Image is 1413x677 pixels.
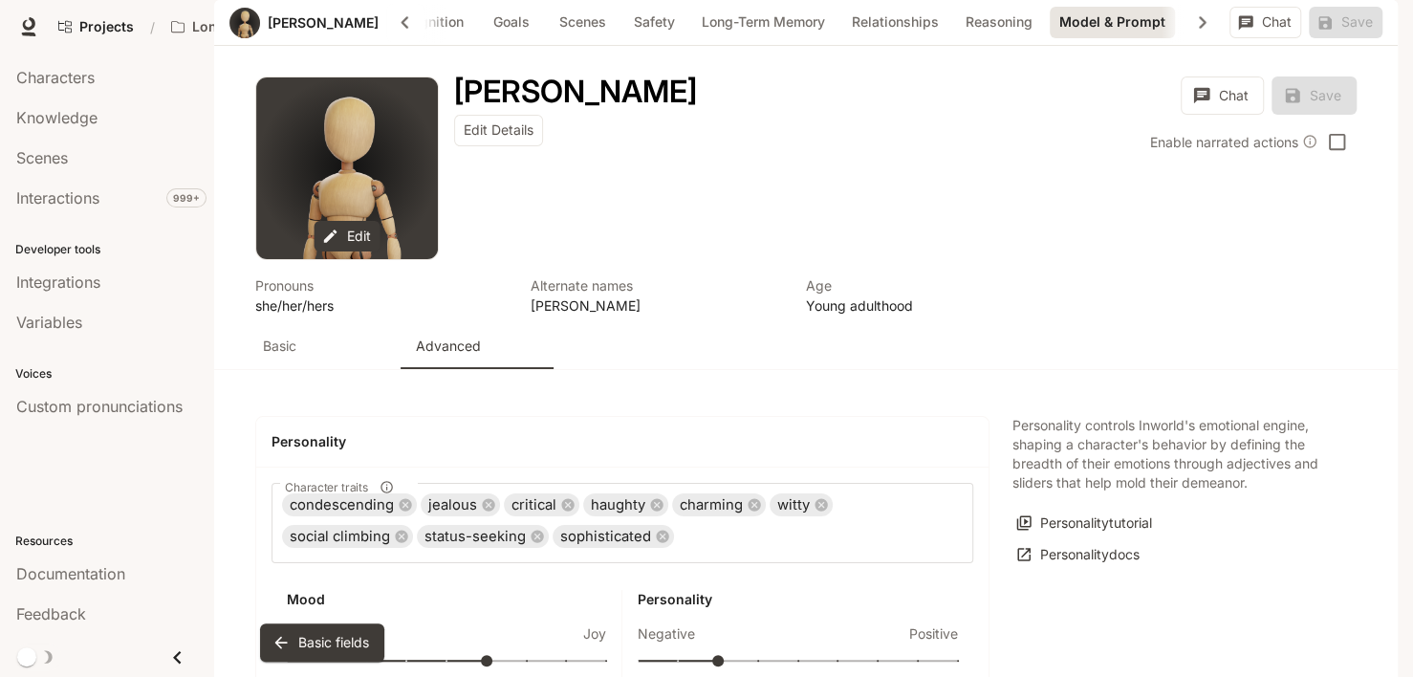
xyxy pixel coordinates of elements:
[417,525,549,548] div: status-seeking
[50,8,142,46] a: Go to projects
[531,295,783,316] p: [PERSON_NAME]
[256,77,438,259] div: Avatar image
[268,16,379,30] a: [PERSON_NAME]
[531,275,783,295] p: Alternate names
[282,494,402,516] span: condescending
[909,624,958,644] p: Positive
[553,526,659,548] span: sophisticated
[1181,76,1264,115] button: Chat
[315,221,380,252] button: Edit
[481,7,542,38] button: Goals
[255,295,508,316] p: she/her/hers
[416,337,481,356] p: Advanced
[192,19,266,35] p: Longbourn
[806,275,1058,316] button: Open character details dialog
[1050,7,1175,38] button: Model & Prompt
[421,494,485,516] span: jealous
[842,7,948,38] button: Relationships
[504,493,579,516] div: critical
[454,115,543,146] button: Edit Details
[282,525,413,548] div: social climbing
[531,275,783,316] button: Open character details dialog
[550,7,616,38] button: Scenes
[1229,7,1301,38] button: Chat
[417,526,533,548] span: status-seeking
[263,337,296,356] p: Basic
[638,590,958,609] h6: Personality
[255,275,508,316] button: Open character details dialog
[1150,132,1317,152] div: Enable narrated actions
[255,275,508,295] p: Pronouns
[229,8,260,38] button: Open character avatar dialog
[806,275,1058,295] p: Age
[672,493,766,516] div: charming
[692,7,835,38] button: Long-Term Memory
[1012,416,1334,492] p: Personality controls Inworld's emotional engine, shaping a character's behavior by defining the b...
[770,494,817,516] span: witty
[583,624,606,644] p: Joy
[374,474,400,500] button: Character traits
[623,7,685,38] button: Safety
[956,7,1042,38] button: Reasoning
[770,493,833,516] div: witty
[454,73,697,110] h1: [PERSON_NAME]
[553,525,674,548] div: sophisticated
[285,479,368,495] span: Character traits
[1012,508,1157,539] button: Personalitytutorial
[163,8,295,46] button: Open workspace menu
[142,17,163,37] div: /
[421,493,500,516] div: jealous
[1012,539,1144,571] a: Personalitydocs
[583,494,653,516] span: haughty
[454,76,697,107] button: Open character details dialog
[672,494,750,516] span: charming
[256,77,438,259] button: Open character avatar dialog
[806,295,1058,316] p: Young adulthood
[287,590,606,609] h6: Mood
[504,494,564,516] span: critical
[272,432,973,451] h4: Personality
[260,623,384,662] button: Basic fields
[583,493,668,516] div: haughty
[282,493,417,516] div: condescending
[229,8,260,38] div: Avatar image
[638,624,695,644] p: Negative
[282,526,398,548] span: social climbing
[79,19,134,35] span: Projects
